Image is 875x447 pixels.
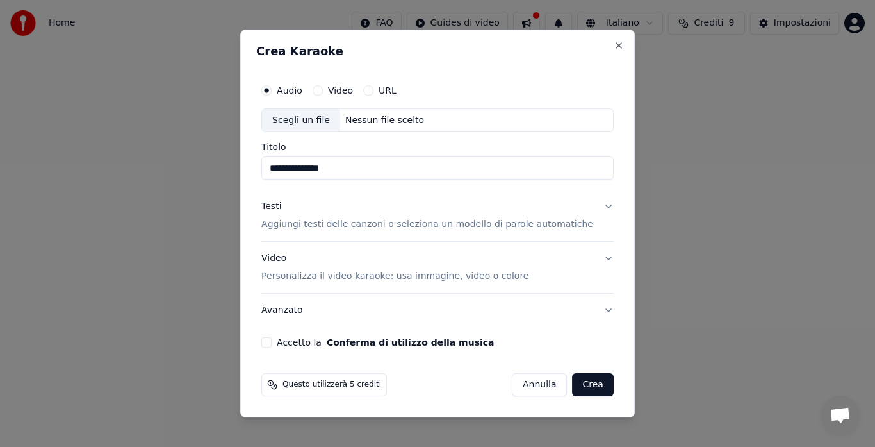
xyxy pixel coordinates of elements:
[262,109,340,132] div: Scegli un file
[261,294,614,327] button: Avanzato
[340,114,429,127] div: Nessun file scelto
[261,143,614,152] label: Titolo
[573,373,614,396] button: Crea
[256,46,619,57] h2: Crea Karaoke
[261,219,593,232] p: Aggiungi testi delle canzoni o seleziona un modello di parole automatiche
[328,86,353,95] label: Video
[261,253,528,283] div: Video
[261,242,614,294] button: VideoPersonalizza il video karaoke: usa immagine, video o colore
[327,338,495,347] button: Accetto la
[379,86,397,95] label: URL
[277,86,302,95] label: Audio
[261,190,614,242] button: TestiAggiungi testi delle canzoni o seleziona un modello di parole automatiche
[261,201,281,214] div: Testi
[512,373,568,396] button: Annulla
[277,338,494,347] label: Accetto la
[261,270,528,283] p: Personalizza il video karaoke: usa immagine, video o colore
[282,380,381,390] span: Questo utilizzerà 5 crediti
